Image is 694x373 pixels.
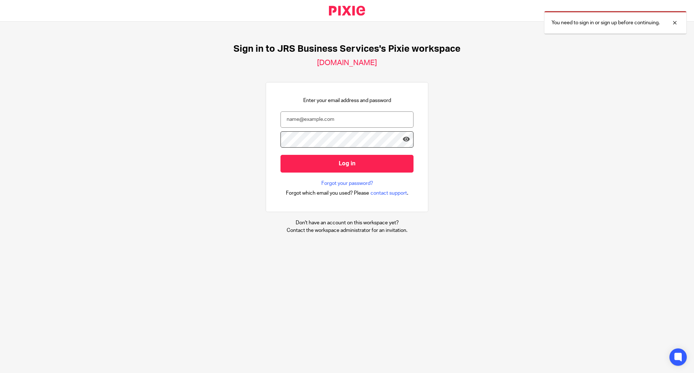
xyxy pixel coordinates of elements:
[370,190,407,197] span: contact support
[552,19,660,26] p: You need to sign in or sign up before continuing.
[280,111,414,128] input: name@example.com
[321,180,373,187] a: Forgot your password?
[286,189,408,197] div: .
[280,155,414,173] input: Log in
[303,97,391,104] p: Enter your email address and password
[287,219,407,226] p: Don't have an account on this workspace yet?
[287,227,407,234] p: Contact the workspace administrator for an invitation.
[286,190,369,197] span: Forgot which email you used? Please
[234,43,460,55] h1: Sign in to JRS Business Services's Pixie workspace
[317,58,377,68] h2: [DOMAIN_NAME]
